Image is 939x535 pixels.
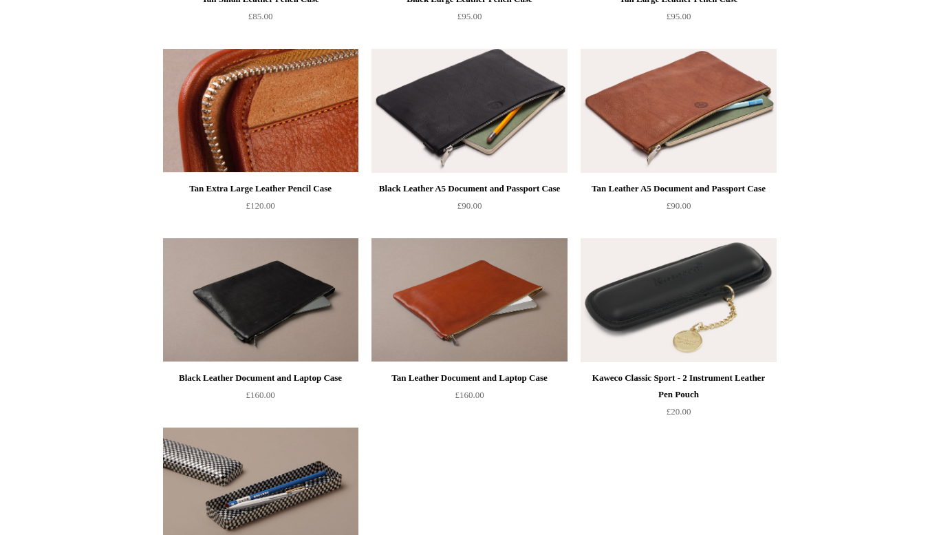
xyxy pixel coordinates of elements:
span: £120.00 [246,200,274,211]
div: Black Leather Document and Laptop Case [166,370,355,386]
a: Black Leather A5 Document and Passport Case £90.00 [371,180,567,237]
span: £95.00 [457,11,482,21]
a: Tan Leather Document and Laptop Case £160.00 [371,370,567,426]
a: Tan Extra Large Leather Pencil Case Tan Extra Large Leather Pencil Case [163,49,358,173]
img: Tan Leather Document and Laptop Case [371,238,567,362]
div: Tan Leather A5 Document and Passport Case [584,180,773,197]
img: Kaweco Classic Sport - 2 Instrument Leather Pen Pouch [581,238,776,362]
img: Tan Extra Large Leather Pencil Case [163,49,358,173]
a: Black Leather A5 Document and Passport Case Black Leather A5 Document and Passport Case [371,49,567,173]
div: Black Leather A5 Document and Passport Case [375,180,563,197]
a: Black Leather Document and Laptop Case £160.00 [163,370,358,426]
a: Tan Leather A5 Document and Passport Case £90.00 [581,180,776,237]
span: £85.00 [248,11,273,21]
span: £160.00 [455,390,484,400]
a: Kaweco Classic Sport - 2 Instrument Leather Pen Pouch £20.00 [581,370,776,426]
img: Black Leather Document and Laptop Case [163,238,358,362]
a: Tan Leather Document and Laptop Case Tan Leather Document and Laptop Case [371,238,567,362]
span: £160.00 [246,390,274,400]
span: £90.00 [667,200,691,211]
img: Tan Leather A5 Document and Passport Case [581,49,776,173]
span: £90.00 [457,200,482,211]
img: Black Leather A5 Document and Passport Case [371,49,567,173]
a: Tan Leather A5 Document and Passport Case Tan Leather A5 Document and Passport Case [581,49,776,173]
a: Tan Extra Large Leather Pencil Case £120.00 [163,180,358,237]
span: £95.00 [667,11,691,21]
a: Black Leather Document and Laptop Case Black Leather Document and Laptop Case [163,238,358,362]
a: Kaweco Classic Sport - 2 Instrument Leather Pen Pouch Kaweco Classic Sport - 2 Instrument Leather... [581,238,776,362]
div: Tan Leather Document and Laptop Case [375,370,563,386]
div: Kaweco Classic Sport - 2 Instrument Leather Pen Pouch [584,370,773,403]
span: £20.00 [667,406,691,417]
div: Tan Extra Large Leather Pencil Case [166,180,355,197]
